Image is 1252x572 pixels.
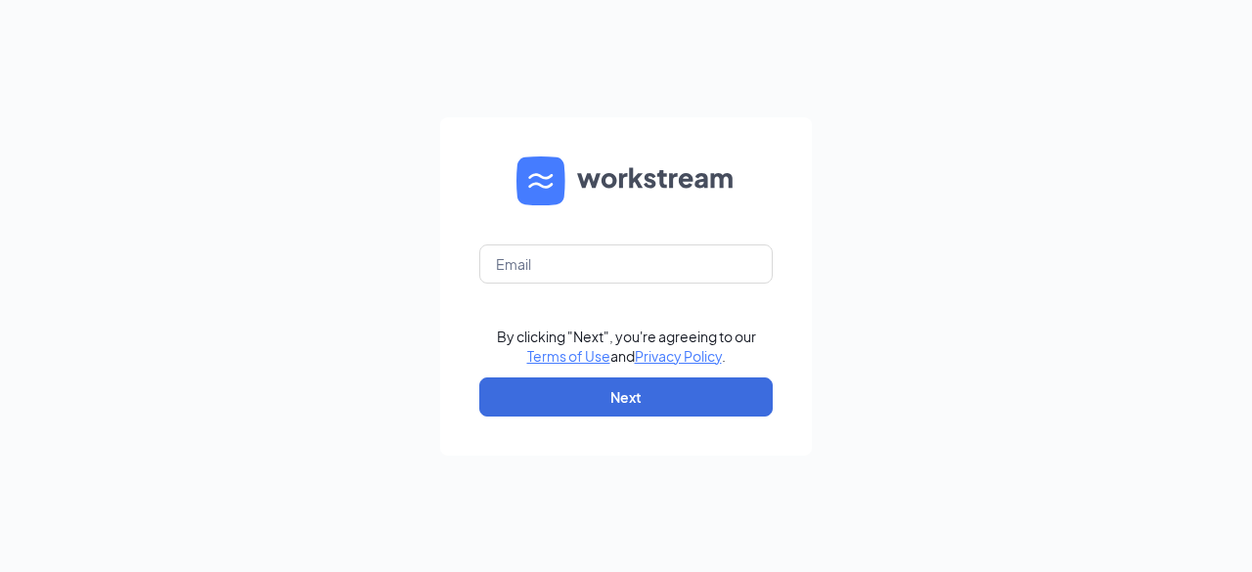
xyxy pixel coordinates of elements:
button: Next [479,377,773,417]
div: By clicking "Next", you're agreeing to our and . [497,327,756,366]
input: Email [479,244,773,284]
a: Terms of Use [527,347,610,365]
img: WS logo and Workstream text [516,156,736,205]
a: Privacy Policy [635,347,722,365]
